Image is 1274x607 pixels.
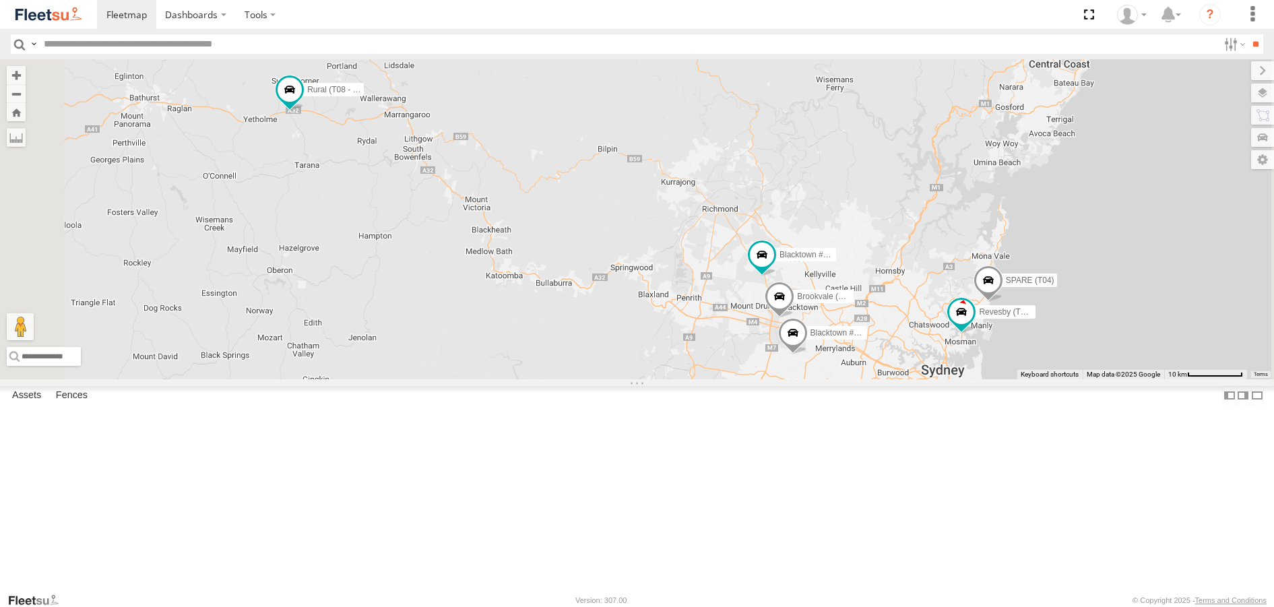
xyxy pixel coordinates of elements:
[7,313,34,340] button: Drag Pegman onto the map to open Street View
[575,596,627,604] div: Version: 307.00
[1133,596,1267,604] div: © Copyright 2025 -
[13,5,84,24] img: fleetsu-logo-horizontal.svg
[28,34,39,54] label: Search Query
[7,594,69,607] a: Visit our Website
[1168,371,1187,378] span: 10 km
[1195,596,1267,604] a: Terms and Conditions
[307,86,422,95] span: Rural (T08 - [PERSON_NAME])
[7,103,26,121] button: Zoom Home
[1021,370,1079,379] button: Keyboard shortcuts
[1251,150,1274,169] label: Map Settings
[1005,276,1054,285] span: SPARE (T04)
[810,328,953,338] span: Blacktown #2 (T05 - [PERSON_NAME])
[1223,386,1236,406] label: Dock Summary Table to the Left
[1164,370,1247,379] button: Map scale: 10 km per 79 pixels
[1199,4,1221,26] i: ?
[779,250,923,259] span: Blacktown #1 (T09 - [PERSON_NAME])
[1219,34,1248,54] label: Search Filter Options
[1087,371,1160,378] span: Map data ©2025 Google
[1254,371,1268,377] a: Terms (opens in new tab)
[979,308,1106,317] span: Revesby (T07 - [PERSON_NAME])
[1250,386,1264,406] label: Hide Summary Table
[7,66,26,84] button: Zoom in
[1236,386,1250,406] label: Dock Summary Table to the Right
[797,292,928,301] span: Brookvale (T10 - [PERSON_NAME])
[1112,5,1151,25] div: Darren Small
[5,387,48,406] label: Assets
[7,84,26,103] button: Zoom out
[49,387,94,406] label: Fences
[7,128,26,147] label: Measure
